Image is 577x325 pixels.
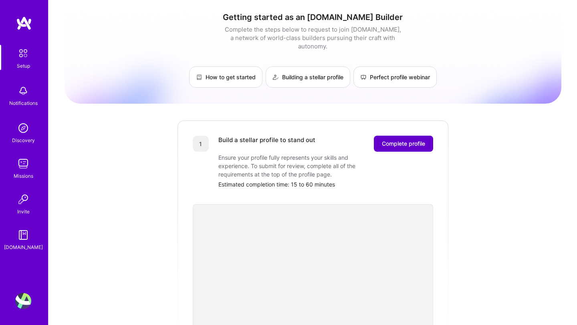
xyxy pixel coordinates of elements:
img: logo [16,16,32,30]
div: Build a stellar profile to stand out [218,136,315,152]
div: Complete the steps below to request to join [DOMAIN_NAME], a network of world-class builders purs... [223,25,403,50]
a: Perfect profile webinar [353,66,437,88]
div: Estimated completion time: 15 to 60 minutes [218,180,433,189]
img: User Avatar [15,293,31,309]
a: How to get started [189,66,262,88]
img: teamwork [15,156,31,172]
a: User Avatar [13,293,33,309]
div: Setup [17,62,30,70]
img: Building a stellar profile [272,74,279,80]
h1: Getting started as an [DOMAIN_NAME] Builder [65,12,561,22]
div: Notifications [9,99,38,107]
div: Discovery [12,136,35,144]
img: setup [15,45,32,62]
div: Missions [14,172,33,180]
div: Ensure your profile fully represents your skills and experience. To submit for review, complete a... [218,153,379,179]
img: guide book [15,227,31,243]
img: How to get started [196,74,202,80]
div: Invite [17,207,30,216]
button: Complete profile [374,136,433,152]
img: bell [15,83,31,99]
img: Invite [15,191,31,207]
span: Complete profile [382,140,425,148]
a: Building a stellar profile [266,66,350,88]
img: Perfect profile webinar [360,74,367,80]
img: discovery [15,120,31,136]
div: [DOMAIN_NAME] [4,243,43,251]
div: 1 [193,136,209,152]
